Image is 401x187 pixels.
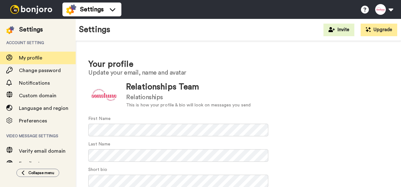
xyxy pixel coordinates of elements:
[88,141,110,148] label: Last Name
[16,169,59,177] button: Collapse menu
[79,25,110,34] h1: Settings
[19,118,47,123] span: Preferences
[126,81,251,93] div: Relationships Team
[8,5,55,14] img: bj-logo-header-white.svg
[361,24,397,36] button: Upgrade
[88,60,388,69] h1: Your profile
[19,149,66,154] span: Verify email domain
[323,24,354,36] button: Invite
[19,55,42,60] span: My profile
[19,68,61,73] span: Change password
[28,170,54,175] span: Collapse menu
[126,93,251,102] div: Relationships
[19,93,56,98] span: Custom domain
[66,4,76,14] img: settings-colored.svg
[19,106,68,111] span: Language and region
[19,25,43,34] div: Settings
[126,102,251,109] div: This is how your profile & bio will look on messages you send
[80,5,104,14] span: Settings
[88,167,107,173] label: Short bio
[19,161,46,166] span: Email setup
[6,26,14,34] img: settings-colored.svg
[88,69,388,76] h2: Update your email, name and avatar
[88,116,111,122] label: First Name
[19,81,50,86] span: Notifications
